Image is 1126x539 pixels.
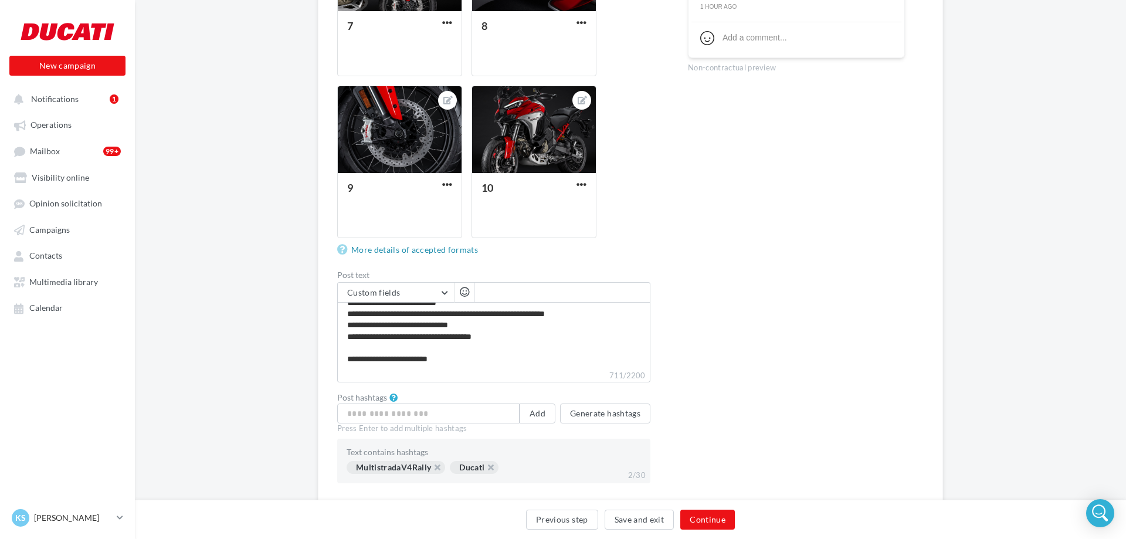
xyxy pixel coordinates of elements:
[7,192,128,213] a: Opinion solicitation
[623,468,650,483] div: 2/30
[7,114,128,135] a: Operations
[1086,499,1114,527] div: Open Intercom Messenger
[34,512,112,524] p: [PERSON_NAME]
[7,245,128,266] a: Contacts
[481,19,487,32] div: 8
[31,94,79,104] span: Notifications
[7,88,123,109] button: Notifications 1
[700,31,714,45] svg: Emoji
[338,283,455,303] button: Custom fields
[450,461,498,474] div: Ducati
[32,172,89,182] span: Visibility online
[30,120,72,130] span: Operations
[723,32,787,43] div: Add a comment...
[29,199,102,209] span: Opinion solicitation
[337,243,483,257] a: More details of accepted formats
[347,448,641,456] div: Text contains hashtags
[347,287,401,297] span: Custom fields
[30,146,60,156] span: Mailbox
[347,461,445,474] div: MultistradaV4Rally
[347,19,353,32] div: 7
[605,510,674,530] button: Save and exit
[7,297,128,318] a: Calendar
[560,404,650,423] button: Generate hashtags
[347,181,353,194] div: 9
[526,510,598,530] button: Previous step
[337,423,650,434] div: Press Enter to add multiple hashtags
[29,225,70,235] span: Campaigns
[700,2,893,12] div: 1 hour ago
[103,147,121,156] div: 99+
[7,271,128,292] a: Multimedia library
[9,56,126,76] button: New campaign
[15,512,26,524] span: KS
[688,58,905,73] div: Non-contractual preview
[337,394,387,402] label: Post hashtags
[481,181,493,194] div: 10
[7,219,128,240] a: Campaigns
[7,167,128,188] a: Visibility online
[29,303,63,313] span: Calendar
[337,271,650,279] label: Post text
[520,404,555,423] button: Add
[337,369,650,382] label: 711/2200
[7,140,128,162] a: Mailbox99+
[9,507,126,529] a: KS [PERSON_NAME]
[29,251,62,261] span: Contacts
[110,94,118,104] div: 1
[680,510,735,530] button: Continue
[29,277,98,287] span: Multimedia library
